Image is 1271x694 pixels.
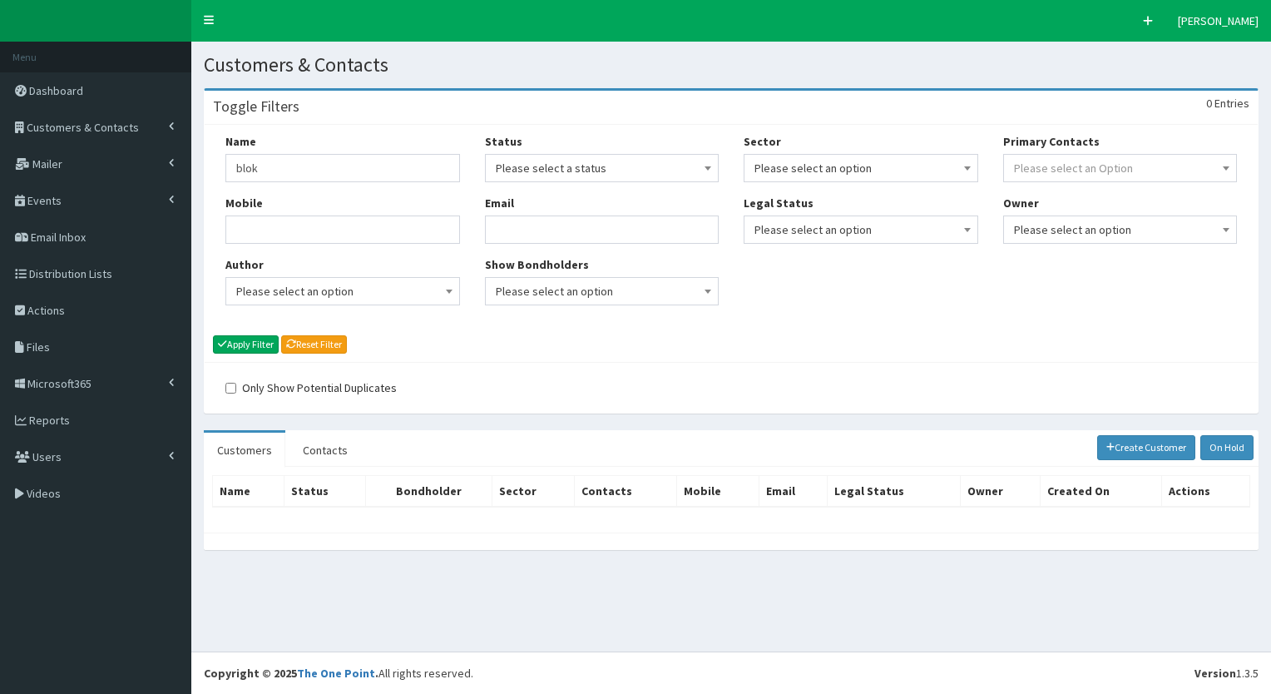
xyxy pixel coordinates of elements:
[574,475,677,507] th: Contacts
[297,666,375,681] a: The One Point
[1003,195,1039,211] label: Owner
[29,413,70,428] span: Reports
[29,83,83,98] span: Dashboard
[225,256,264,273] label: Author
[744,216,978,244] span: Please select an option
[1194,666,1236,681] b: Version
[204,433,285,468] a: Customers
[744,133,781,150] label: Sector
[213,335,279,354] button: Apply Filter
[281,335,347,354] a: Reset Filter
[27,303,65,318] span: Actions
[754,156,967,180] span: Please select an option
[289,433,361,468] a: Contacts
[961,475,1040,507] th: Owner
[496,280,709,303] span: Please select an option
[485,277,720,305] span: Please select an option
[204,666,378,681] strong: Copyright © 2025 .
[828,475,961,507] th: Legal Status
[284,475,365,507] th: Status
[485,195,514,211] label: Email
[213,475,284,507] th: Name
[27,193,62,208] span: Events
[191,652,1271,694] footer: All rights reserved.
[1003,133,1100,150] label: Primary Contacts
[225,133,256,150] label: Name
[492,475,574,507] th: Sector
[204,54,1259,76] h1: Customers & Contacts
[744,154,978,182] span: Please select an option
[27,486,61,501] span: Videos
[225,195,263,211] label: Mobile
[485,256,589,273] label: Show Bondholders
[1040,475,1161,507] th: Created On
[677,475,759,507] th: Mobile
[1194,665,1259,682] div: 1.3.5
[32,156,62,171] span: Mailer
[225,379,397,396] label: Only Show Potential Duplicates
[1003,216,1238,244] span: Please select an option
[31,230,86,245] span: Email Inbox
[213,99,299,114] h3: Toggle Filters
[744,195,814,211] label: Legal Status
[485,133,522,150] label: Status
[754,218,967,241] span: Please select an option
[485,154,720,182] span: Please select a status
[236,280,449,303] span: Please select an option
[1161,475,1249,507] th: Actions
[1014,161,1133,176] span: Please select an Option
[32,449,62,464] span: Users
[27,340,50,354] span: Files
[1206,96,1212,111] span: 0
[1097,435,1196,460] a: Create Customer
[27,376,91,391] span: Microsoft365
[225,383,236,394] input: Only Show Potential Duplicates
[759,475,827,507] th: Email
[366,475,492,507] th: Bondholder
[496,156,709,180] span: Please select a status
[1214,96,1249,111] span: Entries
[225,277,460,305] span: Please select an option
[1200,435,1254,460] a: On Hold
[27,120,139,135] span: Customers & Contacts
[1014,218,1227,241] span: Please select an option
[1178,13,1259,28] span: [PERSON_NAME]
[29,266,112,281] span: Distribution Lists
